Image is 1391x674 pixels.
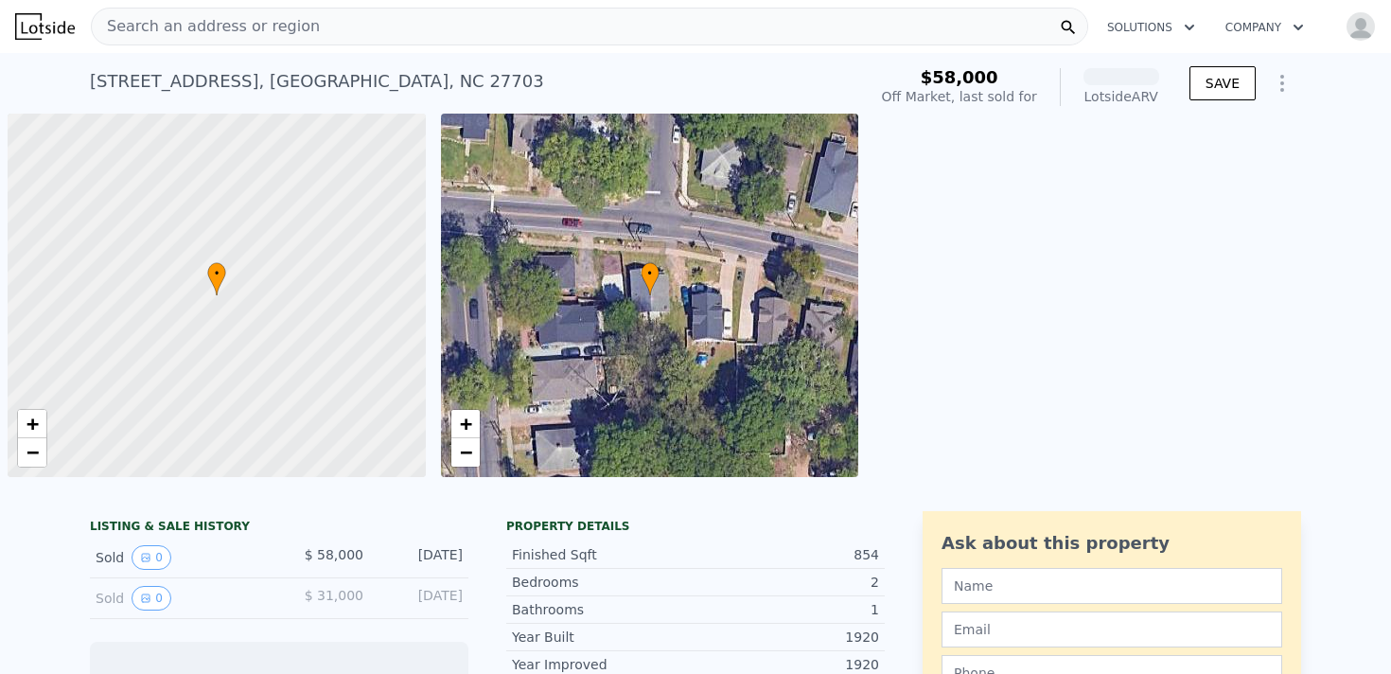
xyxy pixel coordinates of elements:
a: Zoom in [18,410,46,438]
img: Lotside [15,13,75,40]
div: Ask about this property [942,530,1282,557]
span: • [641,265,660,282]
div: [STREET_ADDRESS] , [GEOGRAPHIC_DATA] , NC 27703 [90,68,544,95]
div: 1920 [695,655,879,674]
span: − [459,440,471,464]
div: 2 [695,573,879,592]
img: avatar [1346,11,1376,42]
a: Zoom out [451,438,480,467]
span: • [207,265,226,282]
div: • [207,262,226,295]
div: Year Improved [512,655,695,674]
div: Year Built [512,628,695,647]
span: $58,000 [921,67,998,87]
div: 1 [695,600,879,619]
div: 854 [695,545,879,564]
div: Bathrooms [512,600,695,619]
a: Zoom in [451,410,480,438]
div: LISTING & SALE HISTORY [90,519,468,538]
span: + [26,412,39,435]
button: Company [1210,10,1319,44]
div: Lotside ARV [1083,87,1159,106]
button: SAVE [1189,66,1256,100]
div: • [641,262,660,295]
div: Sold [96,586,264,611]
span: − [26,440,39,464]
button: Solutions [1092,10,1210,44]
div: [DATE] [379,545,463,570]
span: $ 58,000 [305,547,363,562]
a: Zoom out [18,438,46,467]
button: Show Options [1263,64,1301,102]
div: Off Market, last sold for [882,87,1037,106]
button: View historical data [132,545,171,570]
span: $ 31,000 [305,588,363,603]
div: [DATE] [379,586,463,611]
span: Search an address or region [92,15,320,38]
div: Finished Sqft [512,545,695,564]
span: + [459,412,471,435]
div: Property details [506,519,885,534]
div: Sold [96,545,264,570]
input: Email [942,612,1282,647]
div: 1920 [695,628,879,647]
div: Bedrooms [512,573,695,592]
button: View historical data [132,586,171,611]
input: Name [942,568,1282,604]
